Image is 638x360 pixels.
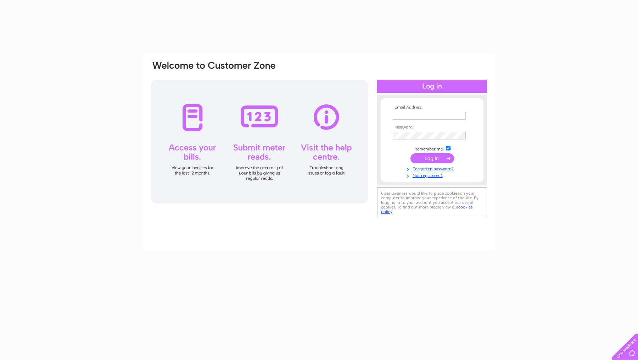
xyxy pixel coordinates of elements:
[381,205,472,214] a: cookies policy
[391,105,473,110] th: Email Address:
[393,172,473,178] a: Not registered?
[410,153,454,163] input: Submit
[377,187,487,218] div: Clear Business would like to place cookies on your computer to improve your experience of the sit...
[391,125,473,130] th: Password:
[391,145,473,152] td: Remember me?
[393,165,473,172] a: Forgotten password?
